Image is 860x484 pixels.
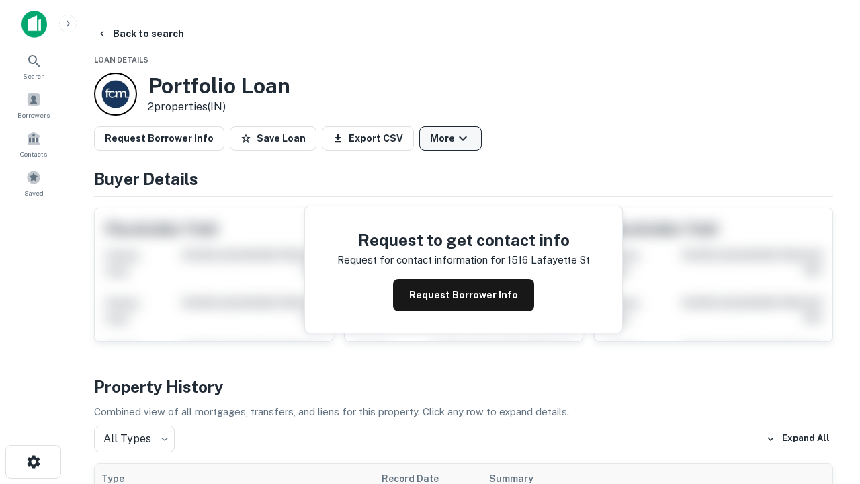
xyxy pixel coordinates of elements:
span: Saved [24,188,44,198]
button: Export CSV [322,126,414,151]
p: Request for contact information for [337,252,505,268]
div: All Types [94,426,175,452]
h4: Property History [94,374,833,399]
button: More [419,126,482,151]
span: Borrowers [17,110,50,120]
p: 2 properties (IN) [148,99,290,115]
a: Saved [4,165,63,201]
a: Contacts [4,126,63,162]
button: Back to search [91,22,189,46]
h4: Request to get contact info [337,228,590,252]
button: Request Borrower Info [94,126,224,151]
span: Contacts [20,149,47,159]
h3: Portfolio Loan [148,73,290,99]
iframe: Chat Widget [793,333,860,398]
button: Save Loan [230,126,316,151]
h4: Buyer Details [94,167,833,191]
a: Search [4,48,63,84]
span: Search [23,71,45,81]
p: Combined view of all mortgages, transfers, and liens for this property. Click any row to expand d... [94,404,833,420]
button: Expand All [763,429,833,449]
a: Borrowers [4,87,63,123]
img: capitalize-icon.png [21,11,47,38]
button: Request Borrower Info [393,279,534,311]
span: Loan Details [94,56,148,64]
p: 1516 lafayette st [507,252,590,268]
